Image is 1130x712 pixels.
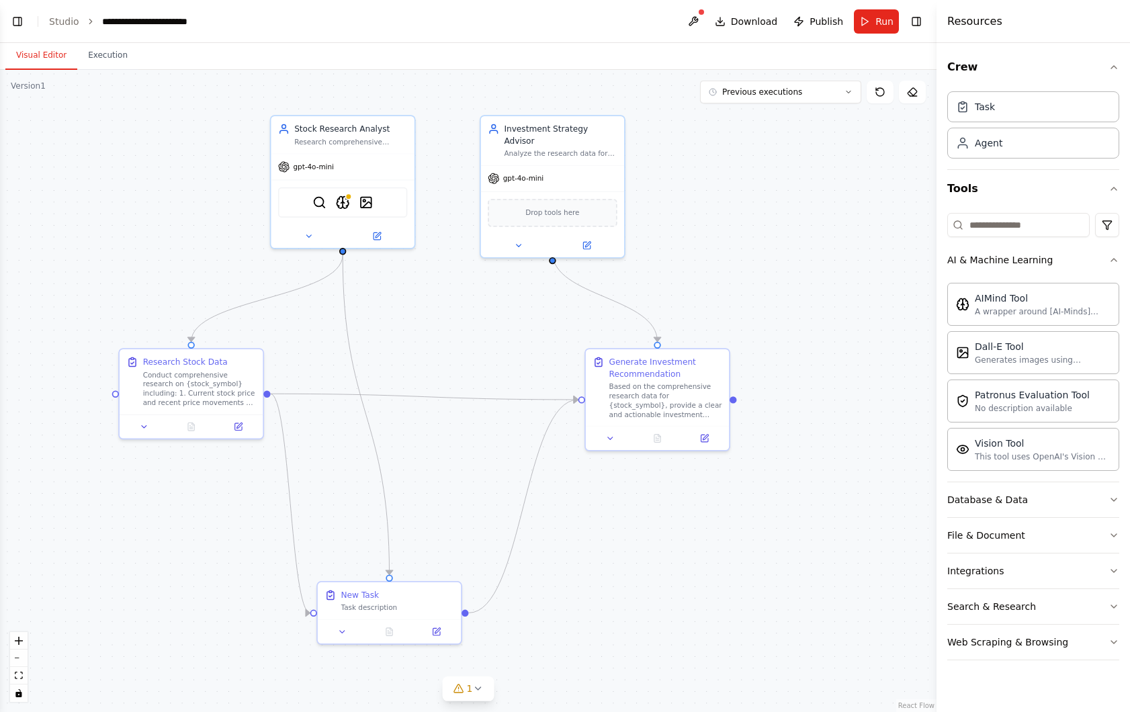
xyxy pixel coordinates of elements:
button: Previous executions [700,81,861,103]
div: This tool uses OpenAI's Vision API to describe the contents of an image. [975,451,1111,462]
span: gpt-4o-mini [503,174,544,183]
div: New Task [341,589,380,600]
div: Investment Strategy Advisor [504,123,617,146]
nav: breadcrumb [49,15,220,28]
div: Integrations [947,564,1004,578]
span: gpt-4o-mini [293,162,334,171]
span: Drop tools here [525,207,579,218]
button: Download [709,9,783,34]
div: Version 1 [11,81,46,91]
button: Open in side panel [218,420,259,434]
div: Generate Investment Recommendation [609,356,722,380]
div: Research Stock DataConduct comprehensive research on {stock_symbol} including: 1. Current stock p... [118,348,264,439]
div: File & Document [947,529,1025,542]
button: Show left sidebar [8,12,27,31]
button: AI & Machine Learning [947,242,1119,277]
a: React Flow attribution [898,702,935,709]
span: Download [731,15,778,28]
div: Research Stock Data [143,356,228,367]
button: Run [854,9,899,34]
img: AIMindTool [336,195,350,210]
button: Hide right sidebar [907,12,926,31]
g: Edge from e0c8ff10-debd-4a96-9fc7-f1594888d89d to 0c644f4e-a31b-439a-8a81-b6452eae4b5a [271,388,310,619]
div: Based on the comprehensive research data for {stock_symbol}, provide a clear and actionable inves... [609,382,722,419]
div: AI & Machine Learning [947,253,1053,267]
button: Open in side panel [554,238,619,253]
div: Crew [947,86,1119,169]
div: Patronus Evaluation Tool [975,388,1090,402]
div: New TaskTask description [316,581,462,645]
button: Search & Research [947,589,1119,624]
button: No output available [633,431,682,445]
button: Open in side panel [685,431,725,445]
div: A wrapper around [AI-Minds]([URL][DOMAIN_NAME]). Useful for when you need answers to questions fr... [975,306,1111,317]
button: fit view [10,667,28,684]
img: DallETool [956,346,969,359]
span: Publish [810,15,843,28]
h4: Resources [947,13,1002,30]
div: Generates images using OpenAI's Dall-E model. [975,355,1111,365]
div: Stock Research AnalystResearch comprehensive financial data and market information for {stock_sym... [270,115,416,249]
a: Studio [49,16,79,27]
div: Search & Research [947,600,1036,613]
g: Edge from 4990c5e3-0710-45c6-9077-28fc9f113efb to d82301c1-31e6-4ed3-b291-e405f855fec4 [547,253,663,342]
img: AIMindTool [956,298,969,311]
img: PatronusEvalTool [956,394,969,408]
g: Edge from 0c644f4e-a31b-439a-8a81-b6452eae4b5a to d82301c1-31e6-4ed3-b291-e405f855fec4 [468,394,578,619]
div: Analyze the research data for {stock_symbol} and provide clear, actionable investment recommendat... [504,149,617,159]
img: DallETool [359,195,373,210]
button: Execution [77,42,138,70]
div: Web Scraping & Browsing [947,635,1068,649]
button: Web Scraping & Browsing [947,625,1119,660]
button: Visual Editor [5,42,77,70]
button: 1 [443,676,494,701]
div: Task [975,100,995,114]
div: Task description [341,603,454,613]
button: Publish [788,9,849,34]
button: No output available [365,625,414,639]
div: Database & Data [947,493,1028,506]
button: Tools [947,170,1119,208]
button: Crew [947,48,1119,86]
div: Stock Research Analyst [294,123,407,134]
button: toggle interactivity [10,684,28,702]
div: React Flow controls [10,632,28,702]
div: Generate Investment RecommendationBased on the comprehensive research data for {stock_symbol}, pr... [584,348,730,451]
button: zoom out [10,650,28,667]
button: File & Document [947,518,1119,553]
div: Dall-E Tool [975,340,1111,353]
img: SerperDevTool [312,195,327,210]
button: Database & Data [947,482,1119,517]
g: Edge from fabf6efd-6058-4461-b3c1-651d2d76e0a6 to 0c644f4e-a31b-439a-8a81-b6452eae4b5a [337,255,395,574]
div: Conduct comprehensive research on {stock_symbol} including: 1. Current stock price and recent pri... [143,370,256,408]
div: AIMind Tool [975,292,1111,305]
button: Integrations [947,553,1119,588]
button: Open in side panel [344,229,410,243]
span: 1 [467,682,473,695]
button: Open in side panel [417,625,457,639]
div: Research comprehensive financial data and market information for {stock_symbol}, including curren... [294,137,407,146]
img: VisionTool [956,443,969,456]
div: Vision Tool [975,437,1111,450]
div: Tools [947,208,1119,671]
button: zoom in [10,632,28,650]
button: No output available [167,420,216,434]
div: AI & Machine Learning [947,277,1119,482]
div: No description available [975,403,1090,414]
span: Run [875,15,894,28]
div: Agent [975,136,1002,150]
div: Investment Strategy AdvisorAnalyze the research data for {stock_symbol} and provide clear, action... [480,115,625,258]
g: Edge from fabf6efd-6058-4461-b3c1-651d2d76e0a6 to e0c8ff10-debd-4a96-9fc7-f1594888d89d [185,255,349,341]
g: Edge from e0c8ff10-debd-4a96-9fc7-f1594888d89d to d82301c1-31e6-4ed3-b291-e405f855fec4 [271,388,578,406]
span: Previous executions [722,87,802,97]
